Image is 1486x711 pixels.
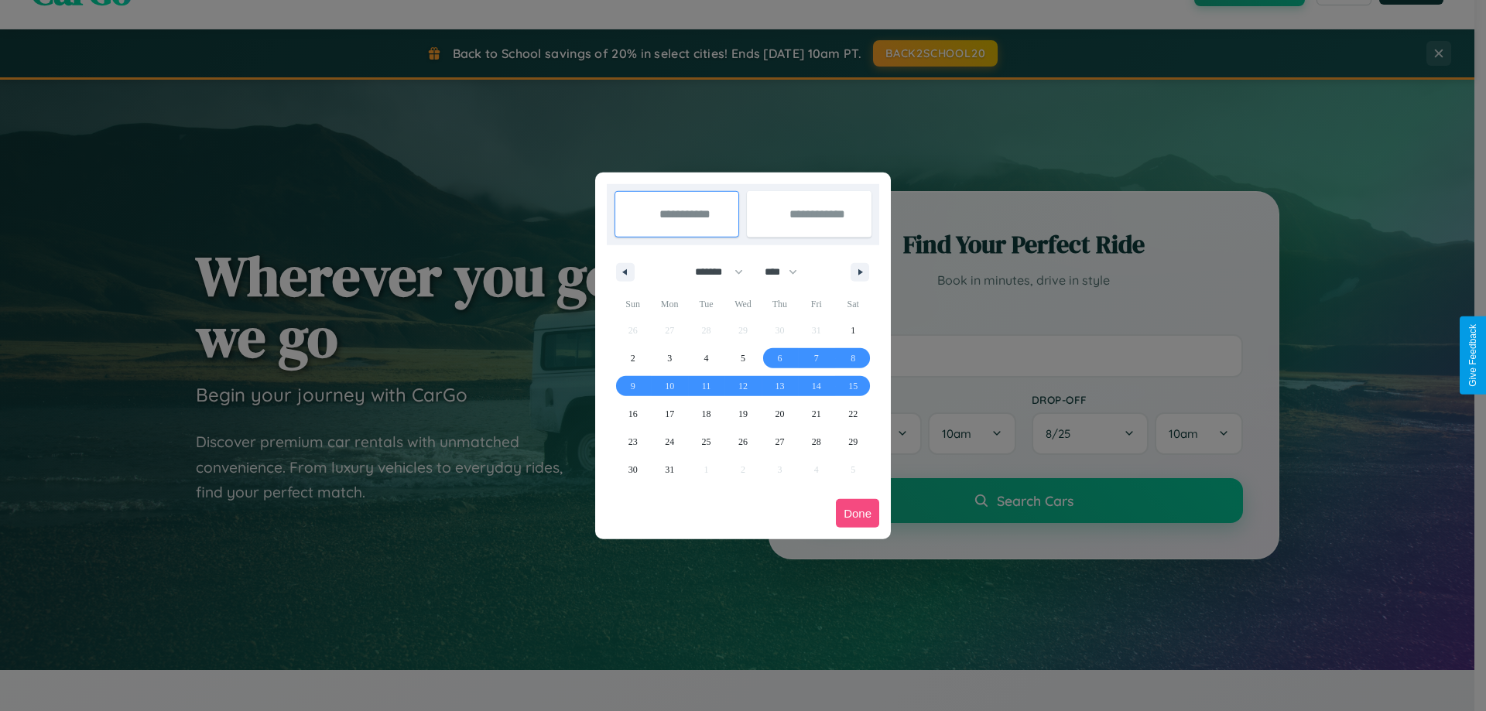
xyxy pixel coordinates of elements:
[738,372,748,400] span: 12
[775,372,784,400] span: 13
[814,344,819,372] span: 7
[798,372,834,400] button: 14
[651,428,687,456] button: 24
[651,456,687,484] button: 31
[762,428,798,456] button: 27
[812,428,821,456] span: 28
[628,428,638,456] span: 23
[667,344,672,372] span: 3
[835,428,871,456] button: 29
[628,400,638,428] span: 16
[688,344,724,372] button: 4
[631,372,635,400] span: 9
[777,344,782,372] span: 6
[835,316,871,344] button: 1
[615,344,651,372] button: 2
[702,372,711,400] span: 11
[798,344,834,372] button: 7
[848,372,858,400] span: 15
[1467,324,1478,387] div: Give Feedback
[848,428,858,456] span: 29
[704,344,709,372] span: 4
[835,292,871,316] span: Sat
[724,292,761,316] span: Wed
[762,292,798,316] span: Thu
[851,344,855,372] span: 8
[724,372,761,400] button: 12
[835,344,871,372] button: 8
[724,400,761,428] button: 19
[738,400,748,428] span: 19
[762,344,798,372] button: 6
[651,292,687,316] span: Mon
[688,292,724,316] span: Tue
[651,344,687,372] button: 3
[762,372,798,400] button: 13
[762,400,798,428] button: 20
[688,372,724,400] button: 11
[665,456,674,484] span: 31
[628,456,638,484] span: 30
[665,428,674,456] span: 24
[812,400,821,428] span: 21
[798,292,834,316] span: Fri
[702,428,711,456] span: 25
[688,428,724,456] button: 25
[851,316,855,344] span: 1
[665,400,674,428] span: 17
[738,428,748,456] span: 26
[724,344,761,372] button: 5
[798,428,834,456] button: 28
[651,400,687,428] button: 17
[615,428,651,456] button: 23
[836,499,879,528] button: Done
[835,400,871,428] button: 22
[835,372,871,400] button: 15
[615,292,651,316] span: Sun
[702,400,711,428] span: 18
[724,428,761,456] button: 26
[615,372,651,400] button: 9
[615,400,651,428] button: 16
[615,456,651,484] button: 30
[812,372,821,400] span: 14
[848,400,858,428] span: 22
[631,344,635,372] span: 2
[741,344,745,372] span: 5
[651,372,687,400] button: 10
[688,400,724,428] button: 18
[775,400,784,428] span: 20
[798,400,834,428] button: 21
[665,372,674,400] span: 10
[775,428,784,456] span: 27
